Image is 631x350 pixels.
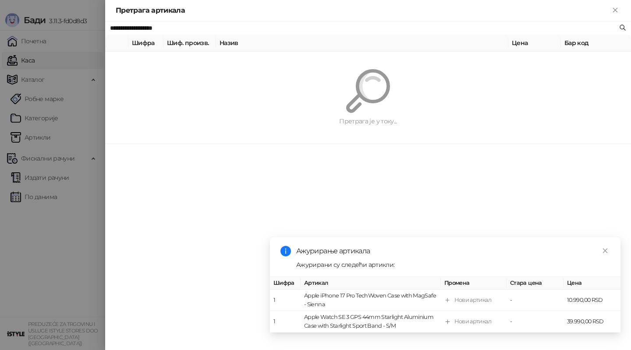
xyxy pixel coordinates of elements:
[564,311,620,333] td: 39.990,00 RSD
[564,290,620,311] td: 10.990,00 RSD
[454,296,491,305] div: Нови артикал
[270,311,301,333] td: 1
[270,290,301,311] td: 1
[128,35,163,52] th: Шифра
[508,35,561,52] th: Цена
[602,248,608,254] span: close
[270,277,301,290] th: Шифра
[116,5,610,16] div: Претрага артикала
[507,277,564,290] th: Стара цена
[126,116,610,126] div: Претрага је у току...
[301,277,441,290] th: Артикал
[296,246,610,256] div: Ажурирање артикала
[280,246,291,256] span: info-circle
[507,290,564,311] td: -
[301,290,441,311] td: Apple iPhone 17 Pro TechWoven Case with MagSafe - Sienna
[216,35,508,52] th: Назив
[610,5,620,16] button: Close
[163,35,216,52] th: Шиф. произв.
[454,318,491,326] div: Нови артикал
[561,35,631,52] th: Бар код
[564,277,620,290] th: Цена
[296,260,610,269] div: Ажурирани су следећи артикли:
[600,246,610,255] a: Close
[507,311,564,333] td: -
[441,277,507,290] th: Промена
[301,311,441,333] td: Apple Watch SE 3 GPS 44mm Starlight Aluminium Case with Starlight Sport Band - S/M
